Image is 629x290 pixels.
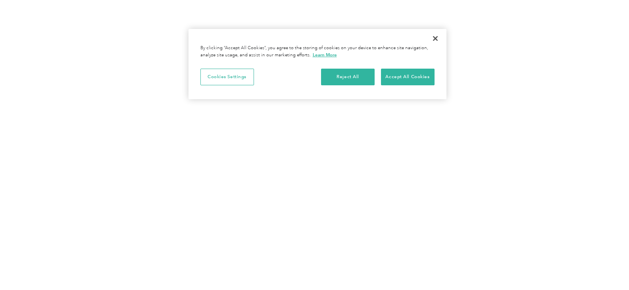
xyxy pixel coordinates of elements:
[313,52,337,58] a: More information about your privacy, opens in a new tab
[427,30,444,47] button: Close
[200,45,435,59] div: By clicking “Accept All Cookies”, you agree to the storing of cookies on your device to enhance s...
[189,29,446,99] div: Privacy
[200,69,254,85] button: Cookies Settings
[381,69,435,85] button: Accept All Cookies
[321,69,375,85] button: Reject All
[189,29,446,99] div: Cookie banner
